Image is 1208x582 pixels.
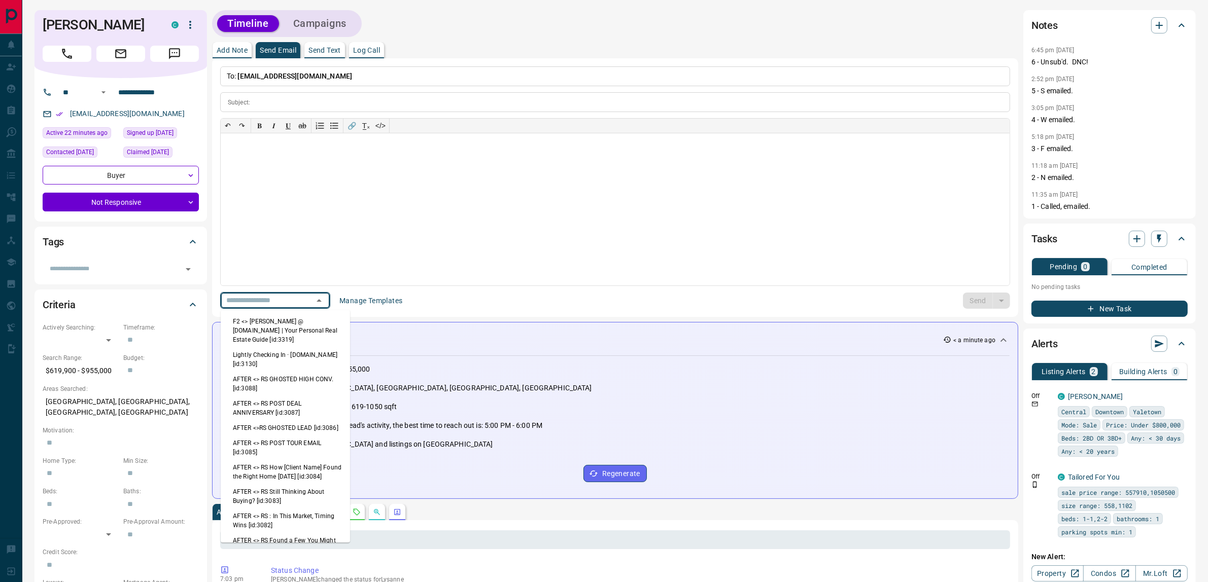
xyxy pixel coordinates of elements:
[220,66,1010,86] p: To:
[1031,279,1188,295] p: No pending tasks
[221,119,235,133] button: ↶
[1031,57,1188,67] p: 6 - Unsub'd. DNC!
[43,517,118,526] p: Pre-Approved:
[1031,133,1075,140] p: 5:18 pm [DATE]
[298,122,306,130] s: ab
[171,21,179,28] div: condos.ca
[221,347,350,372] li: Lightly Checking In · [DOMAIN_NAME] [id:3130]
[43,297,76,313] h2: Criteria
[1031,391,1052,401] p: Off
[43,193,199,211] div: Not Responsive
[373,119,388,133] button: </>
[43,548,199,557] p: Credit Score:
[583,465,647,482] button: Regenerate
[221,314,350,347] li: F2 <> [PERSON_NAME] @ [DOMAIN_NAME] | Your Personal Real Estate Guide [id:3319]
[304,402,397,412] p: 1-2 bedrooms, 619-1050 sqft
[97,86,110,98] button: Open
[96,46,145,62] span: Email
[1117,514,1159,524] span: bathrooms: 1
[1031,162,1078,169] p: 11:18 am [DATE]
[43,293,199,317] div: Criteria
[1050,263,1077,270] p: Pending
[313,119,327,133] button: Numbered list
[1031,231,1057,247] h2: Tasks
[345,119,359,133] button: 🔗
[221,484,350,508] li: AFTER <> RS Still Thinking About Buying? [id:3083]
[43,147,118,161] div: Tue Jun 03 2025
[43,230,199,254] div: Tags
[1042,368,1086,375] p: Listing Alerts
[46,147,94,157] span: Contacted [DATE]
[1092,368,1096,375] p: 2
[43,487,118,496] p: Beds:
[1031,552,1188,562] p: New Alert:
[1061,446,1115,456] span: Any: < 20 years
[1031,104,1075,112] p: 3:05 pm [DATE]
[43,46,91,62] span: Call
[353,47,380,54] p: Log Call
[123,456,199,465] p: Min Size:
[353,508,361,516] svg: Requests
[123,517,199,526] p: Pre-Approval Amount:
[43,127,118,141] div: Mon Aug 11 2025
[304,420,542,431] p: Based on the lead's activity, the best time to reach out is: 5:00 PM - 6:00 PM
[1083,565,1135,581] a: Condos
[393,508,401,516] svg: Agent Actions
[1031,472,1052,481] p: Off
[123,127,199,141] div: Mon Jun 02 2025
[46,128,108,138] span: Active 22 minutes ago
[43,166,199,185] div: Buyer
[1031,115,1188,125] p: 4 - W emailed.
[1031,301,1188,317] button: New Task
[359,119,373,133] button: T̲ₓ
[1058,393,1065,400] div: condos.ca
[43,17,156,33] h1: [PERSON_NAME]
[1135,565,1188,581] a: Mr.Loft
[304,383,592,393] p: [GEOGRAPHIC_DATA], [GEOGRAPHIC_DATA], [GEOGRAPHIC_DATA], [GEOGRAPHIC_DATA]
[1031,336,1058,352] h2: Alerts
[1031,332,1188,356] div: Alerts
[127,128,174,138] span: Signed up [DATE]
[221,331,1010,349] div: Activity Summary< a minute ago
[1095,407,1124,417] span: Downtown
[1031,13,1188,38] div: Notes
[333,293,408,309] button: Manage Templates
[1058,474,1065,481] div: condos.ca
[1061,433,1122,443] span: Beds: 2BD OR 3BD+
[221,460,350,484] li: AFTER <> RS How [Client Name] Found the Right Home [DATE] [id:3084]
[43,353,118,362] p: Search Range:
[1061,527,1132,537] span: parking spots min: 1
[43,234,64,250] h2: Tags
[1133,407,1161,417] span: Yaletown
[217,508,225,516] p: All
[1131,433,1181,443] span: Any: < 30 days
[1061,407,1086,417] span: Central
[327,119,341,133] button: Bullet list
[1061,514,1108,524] span: beds: 1-1,2-2
[1031,201,1188,212] p: 1 - Called, emailed.
[1119,368,1167,375] p: Building Alerts
[1061,420,1097,430] span: Mode: Sale
[1061,487,1175,497] span: sale price range: 557910,1050500
[43,456,118,465] p: Home Type:
[1106,420,1181,430] span: Price: Under $800,000
[1068,473,1120,481] a: Tailored For You
[43,426,199,435] p: Motivation:
[43,393,199,421] p: [GEOGRAPHIC_DATA], [GEOGRAPHIC_DATA], [GEOGRAPHIC_DATA], [GEOGRAPHIC_DATA]
[123,323,199,332] p: Timeframe:
[221,435,350,460] li: AFTER <> RS POST TOUR EMAIL [id:3085]
[1031,481,1039,488] svg: Push Notification Only
[70,110,185,118] a: [EMAIL_ADDRESS][DOMAIN_NAME]
[286,122,291,130] span: 𝐔
[1083,263,1087,270] p: 0
[228,98,250,107] p: Subject:
[1031,565,1084,581] a: Property
[1031,17,1058,33] h2: Notes
[253,119,267,133] button: 𝐁
[235,119,249,133] button: ↷
[1031,191,1078,198] p: 11:35 am [DATE]
[283,15,357,32] button: Campaigns
[281,119,295,133] button: 𝐔
[221,420,350,435] li: AFTER <>RS GHOSTED LEAD [id:3086]
[1031,143,1188,154] p: 3 - F emailed.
